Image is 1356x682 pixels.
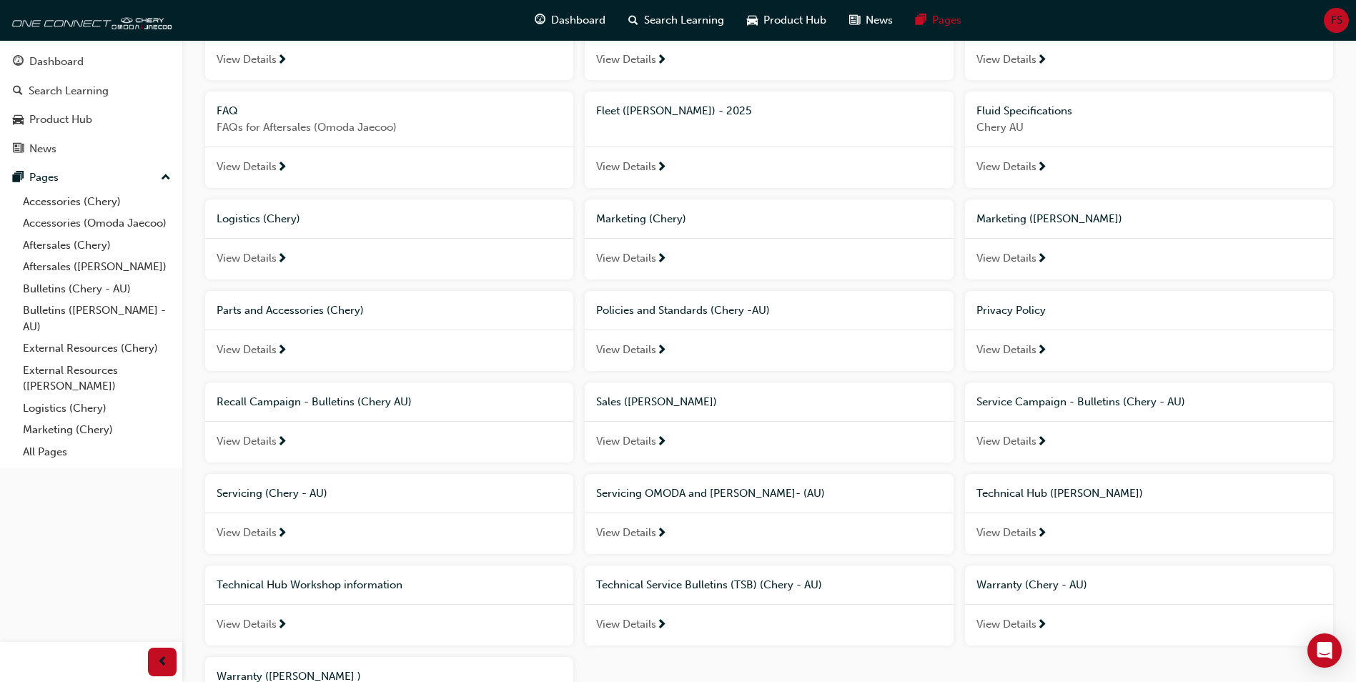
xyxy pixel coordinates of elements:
[6,49,177,75] a: Dashboard
[217,212,300,225] span: Logistics (Chery)
[976,578,1087,591] span: Warranty (Chery - AU)
[217,433,277,450] span: View Details
[965,382,1333,463] a: Service Campaign - Bulletins (Chery - AU)View Details
[29,169,59,186] div: Pages
[585,92,953,188] a: Fleet ([PERSON_NAME]) - 2025View Details
[596,616,656,633] span: View Details
[976,250,1036,267] span: View Details
[596,395,717,408] span: Sales ([PERSON_NAME])
[976,616,1036,633] span: View Details
[1036,528,1047,540] span: next-icon
[656,54,667,67] span: next-icon
[6,78,177,104] a: Search Learning
[976,104,1072,117] span: Fluid Specifications
[161,169,171,187] span: up-icon
[976,119,1322,136] span: Chery AU
[17,300,177,337] a: Bulletins ([PERSON_NAME] - AU)
[17,419,177,441] a: Marketing (Chery)
[628,11,638,29] span: search-icon
[17,278,177,300] a: Bulletins (Chery - AU)
[656,345,667,357] span: next-icon
[585,382,953,463] a: Sales ([PERSON_NAME])View Details
[596,250,656,267] span: View Details
[596,159,656,175] span: View Details
[596,342,656,358] span: View Details
[1036,54,1047,67] span: next-icon
[277,162,287,174] span: next-icon
[205,291,573,371] a: Parts and Accessories (Chery)View Details
[13,85,23,98] span: search-icon
[6,107,177,133] a: Product Hub
[17,191,177,213] a: Accessories (Chery)
[6,46,177,164] button: DashboardSearch LearningProduct HubNews
[976,395,1185,408] span: Service Campaign - Bulletins (Chery - AU)
[904,6,973,35] a: pages-iconPages
[965,92,1333,188] a: Fluid SpecificationsChery AUView Details
[277,253,287,266] span: next-icon
[656,162,667,174] span: next-icon
[217,51,277,68] span: View Details
[13,114,24,127] span: car-icon
[976,51,1036,68] span: View Details
[976,342,1036,358] span: View Details
[916,11,926,29] span: pages-icon
[596,525,656,541] span: View Details
[157,653,168,671] span: prev-icon
[596,51,656,68] span: View Details
[277,345,287,357] span: next-icon
[656,436,667,449] span: next-icon
[1307,633,1342,668] div: Open Intercom Messenger
[29,112,92,128] div: Product Hub
[585,565,953,646] a: Technical Service Bulletins (TSB) (Chery - AU)View Details
[277,619,287,632] span: next-icon
[217,525,277,541] span: View Details
[13,172,24,184] span: pages-icon
[277,436,287,449] span: next-icon
[17,212,177,234] a: Accessories (Omoda Jaecoo)
[205,382,573,463] a: Recall Campaign - Bulletins (Chery AU)View Details
[1036,253,1047,266] span: next-icon
[1036,345,1047,357] span: next-icon
[17,234,177,257] a: Aftersales (Chery)
[205,474,573,554] a: Servicing (Chery - AU)View Details
[736,6,838,35] a: car-iconProduct Hub
[1331,12,1342,29] span: FS
[976,487,1143,500] span: Technical Hub ([PERSON_NAME])
[7,6,172,34] img: oneconnect
[217,304,364,317] span: Parts and Accessories (Chery)
[1036,619,1047,632] span: next-icon
[217,578,402,591] span: Technical Hub Workshop information
[976,159,1036,175] span: View Details
[205,565,573,646] a: Technical Hub Workshop informationView Details
[217,104,238,117] span: FAQ
[217,616,277,633] span: View Details
[277,54,287,67] span: next-icon
[29,54,84,70] div: Dashboard
[866,12,893,29] span: News
[976,525,1036,541] span: View Details
[976,304,1046,317] span: Privacy Policy
[596,304,770,317] span: Policies and Standards (Chery -AU)
[965,474,1333,554] a: Technical Hub ([PERSON_NAME])View Details
[551,12,605,29] span: Dashboard
[217,342,277,358] span: View Details
[965,199,1333,280] a: Marketing ([PERSON_NAME])View Details
[596,487,825,500] span: Servicing OMODA and [PERSON_NAME]- (AU)
[217,487,327,500] span: Servicing (Chery - AU)
[596,104,751,117] span: Fleet ([PERSON_NAME]) - 2025
[6,164,177,191] button: Pages
[17,256,177,278] a: Aftersales ([PERSON_NAME])
[849,11,860,29] span: news-icon
[535,11,545,29] span: guage-icon
[217,395,412,408] span: Recall Campaign - Bulletins (Chery AU)
[1036,162,1047,174] span: next-icon
[644,12,724,29] span: Search Learning
[17,397,177,420] a: Logistics (Chery)
[13,143,24,156] span: news-icon
[585,474,953,554] a: Servicing OMODA and [PERSON_NAME]- (AU)View Details
[17,337,177,360] a: External Resources (Chery)
[13,56,24,69] span: guage-icon
[1324,8,1349,33] button: FS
